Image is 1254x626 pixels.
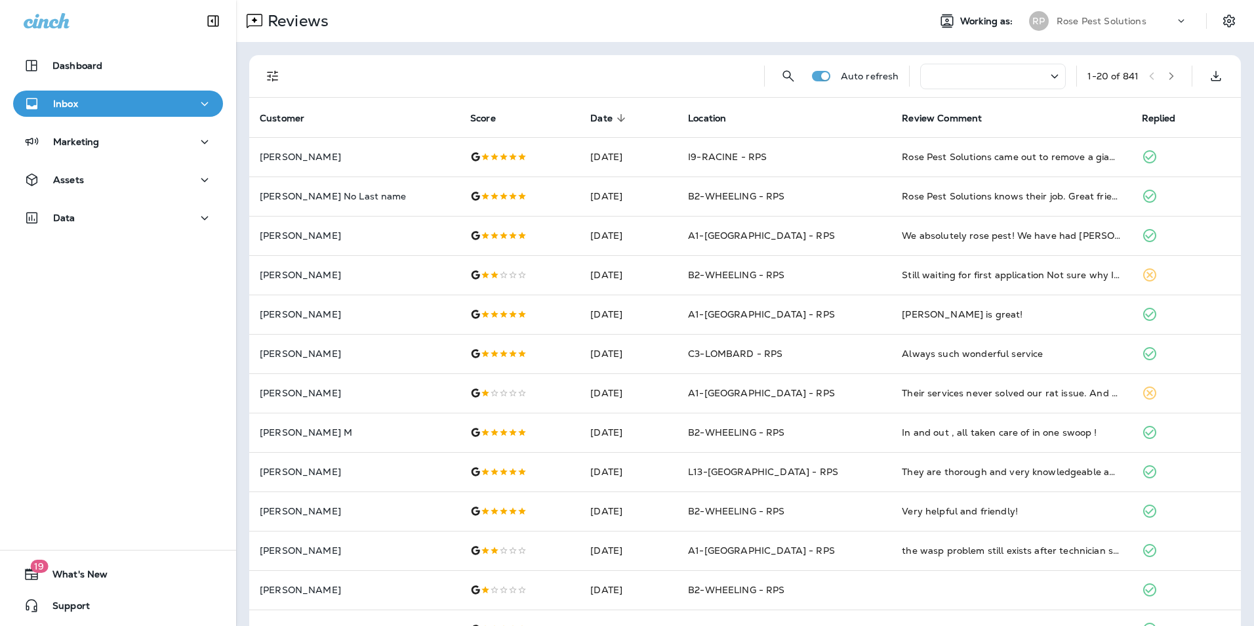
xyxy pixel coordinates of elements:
[53,175,84,185] p: Assets
[902,150,1120,163] div: Rose Pest Solutions came out to remove a giant paper wasp nest in a tree in our back yard the oth...
[688,505,784,517] span: B2-WHEELING - RPS
[902,426,1120,439] div: In and out , all taken care of in one swoop !
[590,112,630,124] span: Date
[1203,63,1229,89] button: Export as CSV
[902,308,1120,321] div: Ron is great!
[688,151,767,163] span: I9-RACINE - RPS
[260,270,449,280] p: [PERSON_NAME]
[13,561,223,587] button: 19What's New
[260,348,449,359] p: [PERSON_NAME]
[580,531,678,570] td: [DATE]
[260,191,449,201] p: [PERSON_NAME] No Last name
[470,112,513,124] span: Score
[902,113,982,124] span: Review Comment
[580,334,678,373] td: [DATE]
[902,544,1120,557] div: the wasp problem still exists after technician spent 2 hours here 4 days ago...the technician ( a...
[902,268,1120,282] div: Still waiting for first application Not sure why I’m asked to do a review when I haven’t received...
[688,584,784,596] span: B2-WHEELING - RPS
[30,560,48,573] span: 19
[13,129,223,155] button: Marketing
[1057,16,1146,26] p: Rose Pest Solutions
[13,205,223,231] button: Data
[960,16,1016,27] span: Working as:
[902,229,1120,242] div: We absolutely rose pest! We have had Harry service our house for years who is absolutely amazing!...
[260,427,449,438] p: [PERSON_NAME] M
[902,505,1120,518] div: Very helpful and friendly!
[688,466,838,478] span: L13-[GEOGRAPHIC_DATA] - RPS
[13,91,223,117] button: Inbox
[260,309,449,320] p: [PERSON_NAME]
[260,585,449,595] p: [PERSON_NAME]
[1029,11,1049,31] div: RP
[688,348,782,360] span: C3-LOMBARD - RPS
[580,255,678,295] td: [DATE]
[580,373,678,413] td: [DATE]
[13,167,223,193] button: Assets
[53,98,78,109] p: Inbox
[688,545,835,556] span: A1-[GEOGRAPHIC_DATA] - RPS
[688,387,835,399] span: A1-[GEOGRAPHIC_DATA] - RPS
[1142,112,1193,124] span: Replied
[688,269,784,281] span: B2-WHEELING - RPS
[580,491,678,531] td: [DATE]
[688,308,835,320] span: A1-[GEOGRAPHIC_DATA] - RPS
[39,600,90,616] span: Support
[688,427,784,438] span: B2-WHEELING - RPS
[580,137,678,177] td: [DATE]
[580,452,678,491] td: [DATE]
[580,295,678,334] td: [DATE]
[688,113,726,124] span: Location
[688,230,835,241] span: A1-[GEOGRAPHIC_DATA] - RPS
[580,413,678,452] td: [DATE]
[260,230,449,241] p: [PERSON_NAME]
[260,388,449,398] p: [PERSON_NAME]
[260,112,321,124] span: Customer
[590,113,613,124] span: Date
[1142,113,1176,124] span: Replied
[580,570,678,610] td: [DATE]
[260,113,304,124] span: Customer
[52,60,102,71] p: Dashboard
[1217,9,1241,33] button: Settings
[902,347,1120,360] div: Always such wonderful service
[580,216,678,255] td: [DATE]
[260,152,449,162] p: [PERSON_NAME]
[470,113,496,124] span: Score
[260,467,449,477] p: [PERSON_NAME]
[260,63,286,89] button: Filters
[262,11,329,31] p: Reviews
[580,177,678,216] td: [DATE]
[260,545,449,556] p: [PERSON_NAME]
[1087,71,1139,81] div: 1 - 20 of 841
[53,136,99,147] p: Marketing
[13,593,223,619] button: Support
[53,213,75,223] p: Data
[902,112,999,124] span: Review Comment
[260,506,449,516] p: [PERSON_NAME]
[39,569,108,585] span: What's New
[688,112,743,124] span: Location
[902,190,1120,203] div: Rose Pest Solutions knows their job. Great friendly people on time. Communication and personality...
[13,52,223,79] button: Dashboard
[775,63,801,89] button: Search Reviews
[195,8,232,34] button: Collapse Sidebar
[688,190,784,202] span: B2-WHEELING - RPS
[841,71,899,81] p: Auto refresh
[902,465,1120,478] div: They are thorough and very knowledgeable about each pest you have. Their options for availability...
[902,386,1120,400] div: Their services never solved our rat issue. And when we confronted them after almost 5 years they ...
